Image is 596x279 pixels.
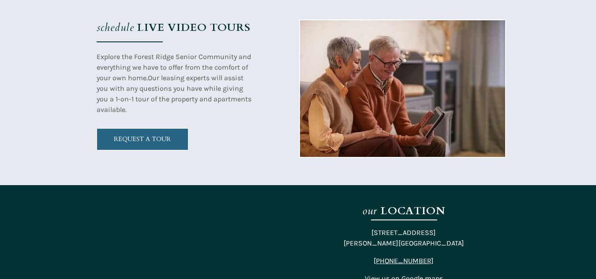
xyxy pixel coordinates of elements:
[97,20,134,35] em: schedule
[374,257,434,265] a: [PHONE_NUMBER]
[97,52,251,82] span: Explore the Forest Ridge Senior Community and everything we have to offer from the comfort of you...
[97,74,251,114] span: Our leasing experts will assist you with any questions you have while giving you a 1-on-1 tour of...
[362,204,377,218] em: our
[137,20,251,35] strong: LIVE VIDEO TOURS
[97,128,188,150] a: REQUEST A TOUR
[344,228,464,247] span: [STREET_ADDRESS] [PERSON_NAME][GEOGRAPHIC_DATA]
[97,135,188,143] span: REQUEST A TOUR
[381,204,446,218] strong: LOCATION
